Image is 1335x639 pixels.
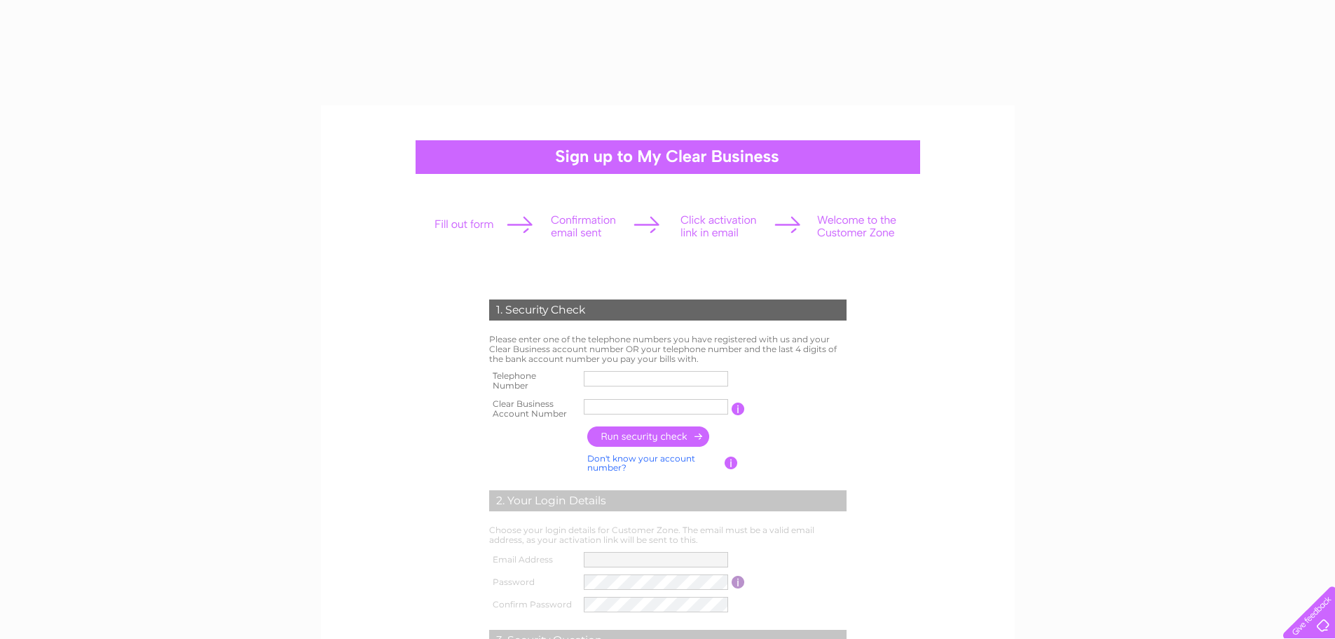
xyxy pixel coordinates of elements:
input: Information [732,576,745,588]
th: Password [486,571,581,593]
td: Please enter one of the telephone numbers you have registered with us and your Clear Business acc... [486,331,850,367]
a: Don't know your account number? [587,453,695,473]
input: Information [732,403,745,415]
input: Information [725,457,738,469]
th: Email Address [486,549,581,571]
th: Telephone Number [486,367,581,395]
th: Confirm Password [486,593,581,616]
div: 2. Your Login Details [489,490,847,511]
div: 1. Security Check [489,300,847,321]
th: Clear Business Account Number [486,395,581,423]
td: Choose your login details for Customer Zone. The email must be a valid email address, as your act... [486,522,850,549]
